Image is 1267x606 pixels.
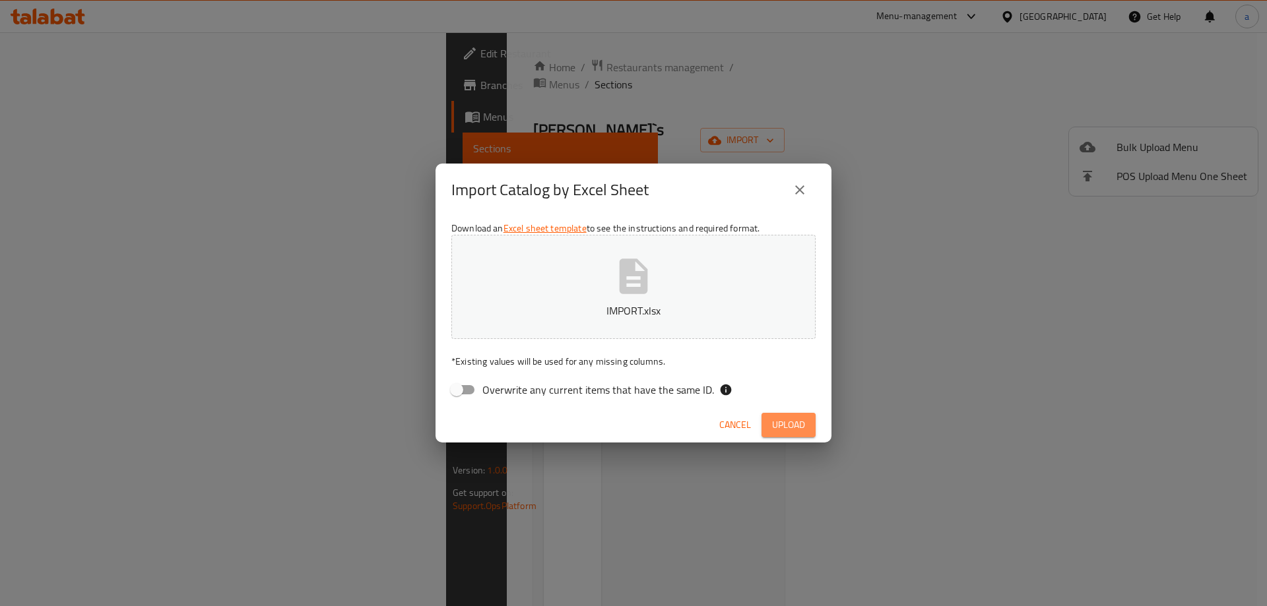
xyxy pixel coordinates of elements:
[482,382,714,398] span: Overwrite any current items that have the same ID.
[451,179,649,200] h2: Import Catalog by Excel Sheet
[451,235,816,339] button: IMPORT.xlsx
[436,216,831,408] div: Download an to see the instructions and required format.
[504,220,587,237] a: Excel sheet template
[714,413,756,437] button: Cancel
[472,303,795,318] p: IMPORT.xlsx
[719,383,732,396] svg: If the overwrite option isn't selected, then the items that match an existing ID will be ignored ...
[719,417,751,433] span: Cancel
[772,417,805,433] span: Upload
[784,174,816,206] button: close
[762,413,816,437] button: Upload
[451,355,816,368] p: Existing values will be used for any missing columns.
